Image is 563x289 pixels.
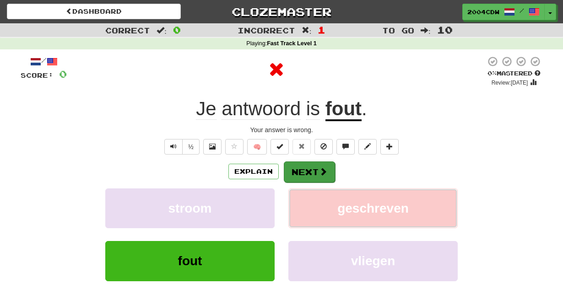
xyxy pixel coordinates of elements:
[358,139,377,155] button: Edit sentence (alt+d)
[247,139,267,155] button: 🧠
[306,98,320,120] span: is
[292,139,311,155] button: Reset to 0% Mastered (alt+r)
[380,139,399,155] button: Add to collection (alt+a)
[178,254,202,268] span: fout
[314,139,333,155] button: Ignore sentence (alt+i)
[337,201,409,215] span: geschreven
[228,164,279,179] button: Explain
[164,139,183,155] button: Play sentence audio (ctl+space)
[421,27,431,34] span: :
[437,24,453,35] span: 10
[284,161,335,182] button: Next
[173,24,181,35] span: 0
[302,27,312,34] span: :
[271,139,289,155] button: Set this sentence to 100% Mastered (alt+m)
[105,241,275,281] button: fout
[486,70,542,78] div: Mastered
[168,201,212,215] span: stroom
[362,98,367,119] span: .
[267,40,317,47] strong: Fast Track Level 1
[238,26,295,35] span: Incorrect
[288,188,458,228] button: geschreven
[225,139,244,155] button: Favorite sentence (alt+f)
[492,80,528,86] small: Review: [DATE]
[288,241,458,281] button: vliegen
[195,4,368,20] a: Clozemaster
[21,125,542,134] div: Your answer is wrong.
[222,98,301,120] span: antwoord
[196,98,216,120] span: Je
[467,8,499,16] span: 2004cdw
[21,56,67,67] div: /
[59,68,67,80] span: 0
[203,139,222,155] button: Show image (alt+x)
[318,24,325,35] span: 1
[182,139,200,155] button: ½
[462,4,545,20] a: 2004cdw /
[351,254,395,268] span: vliegen
[7,4,181,19] a: Dashboard
[21,71,54,79] span: Score:
[382,26,414,35] span: To go
[520,7,524,14] span: /
[336,139,355,155] button: Discuss sentence (alt+u)
[487,70,497,77] span: 0 %
[325,98,362,121] u: fout
[157,27,167,34] span: :
[105,188,275,228] button: stroom
[162,139,200,155] div: Text-to-speech controls
[105,26,150,35] span: Correct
